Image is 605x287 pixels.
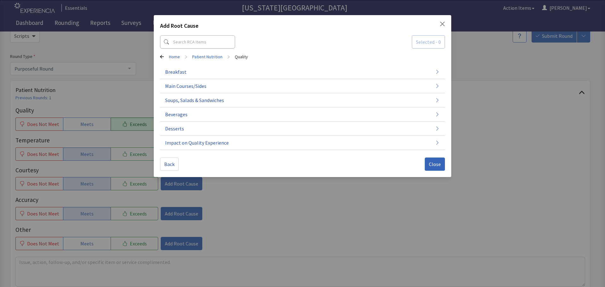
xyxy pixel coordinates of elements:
span: Back [164,160,175,168]
span: Breakfast [165,68,187,76]
span: Beverages [165,111,187,118]
span: > [228,50,230,63]
span: Impact on Quality Experience [165,139,229,146]
button: Main Courses/Sides [160,79,445,93]
button: Close [440,21,445,26]
button: Back [160,158,179,171]
span: Desserts [165,125,184,132]
span: > [185,50,187,63]
input: Search RCA Items [160,35,235,49]
span: Close [429,160,441,168]
button: Close [425,158,445,171]
span: Main Courses/Sides [165,82,206,90]
span: Soups, Salads & Sandwiches [165,96,224,104]
a: Quality [235,54,248,60]
a: Home [169,54,180,60]
button: Desserts [160,122,445,136]
h2: Add Root Cause [160,21,199,33]
button: Beverages [160,107,445,122]
button: Breakfast [160,65,445,79]
button: Impact on Quality Experience [160,136,445,150]
a: Patient Nutrition [192,54,222,60]
button: Soups, Salads & Sandwiches [160,93,445,107]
